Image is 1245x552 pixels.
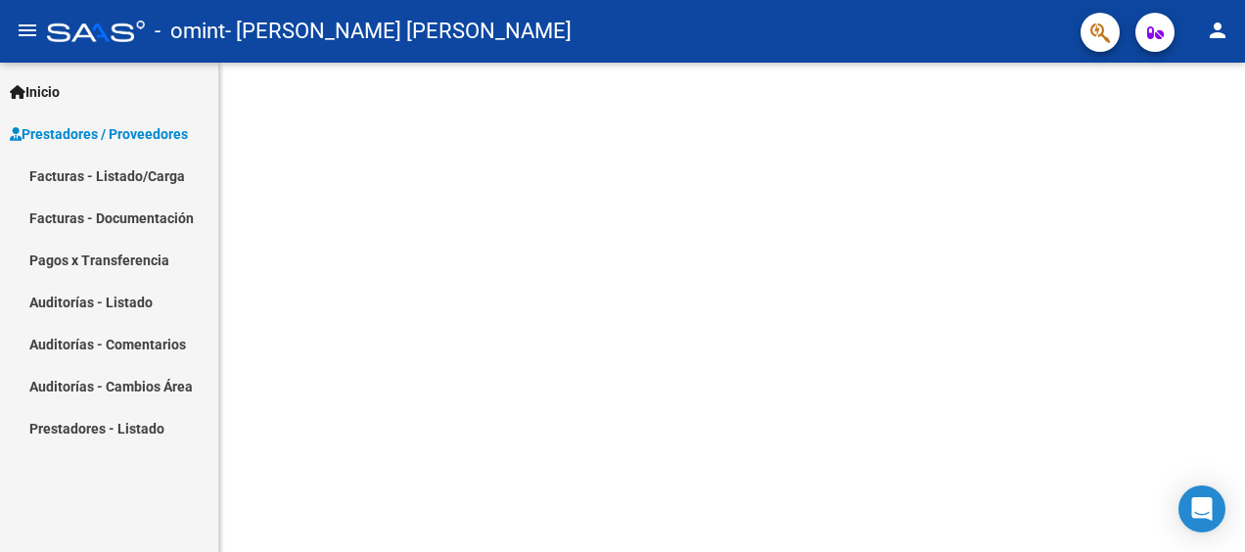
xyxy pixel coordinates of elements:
[225,10,572,53] span: - [PERSON_NAME] [PERSON_NAME]
[10,81,60,103] span: Inicio
[16,19,39,42] mat-icon: menu
[1206,19,1229,42] mat-icon: person
[155,10,225,53] span: - omint
[10,123,188,145] span: Prestadores / Proveedores
[1178,485,1225,532] div: Open Intercom Messenger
